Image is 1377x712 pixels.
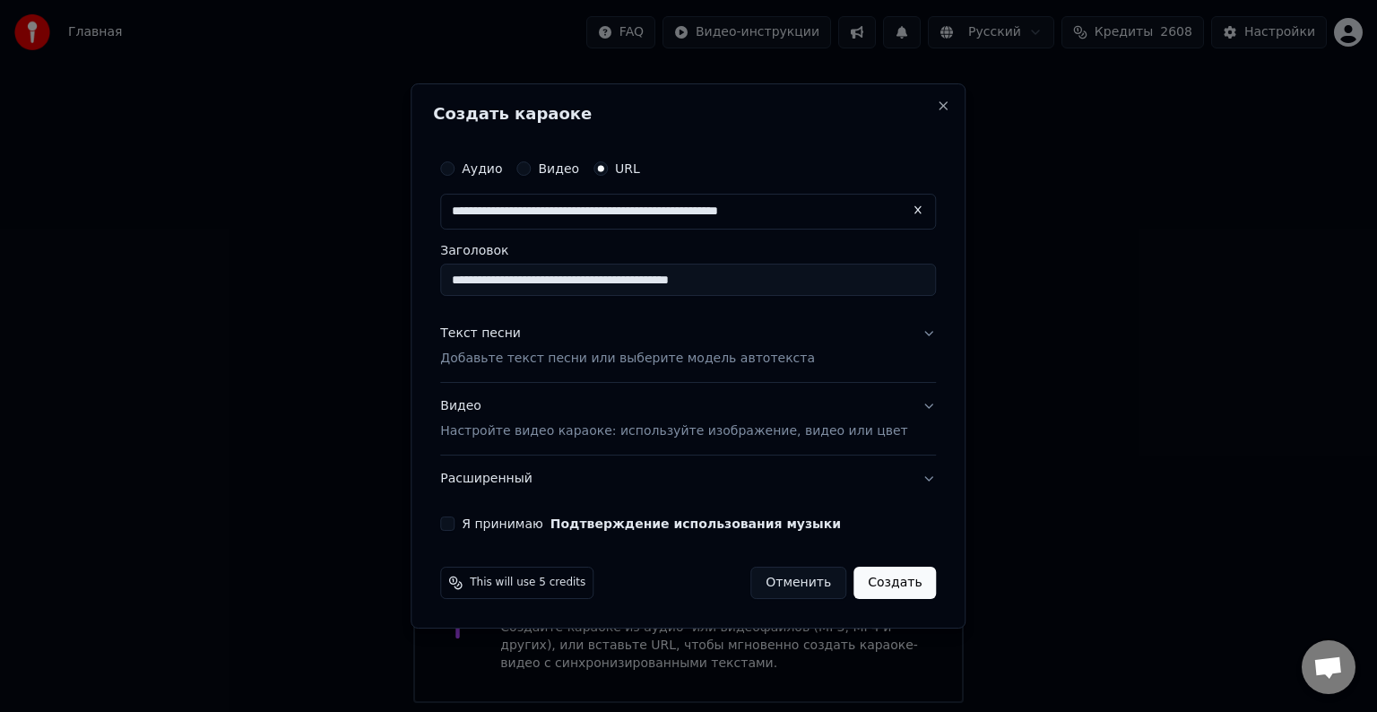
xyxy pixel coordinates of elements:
label: Заголовок [440,244,936,256]
button: Текст песниДобавьте текст песни или выберите модель автотекста [440,310,936,382]
label: Я принимаю [462,517,841,530]
button: Расширенный [440,456,936,502]
label: Видео [538,162,579,175]
label: Аудио [462,162,502,175]
button: ВидеоНастройте видео караоке: используйте изображение, видео или цвет [440,383,936,455]
div: Текст песни [440,325,521,343]
p: Настройте видео караоке: используйте изображение, видео или цвет [440,422,907,440]
button: Создать [853,567,936,599]
p: Добавьте текст песни или выберите модель автотекста [440,350,815,368]
button: Отменить [750,567,846,599]
h2: Создать караоке [433,106,943,122]
div: Видео [440,397,907,440]
span: This will use 5 credits [470,576,585,590]
label: URL [615,162,640,175]
button: Я принимаю [550,517,841,530]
